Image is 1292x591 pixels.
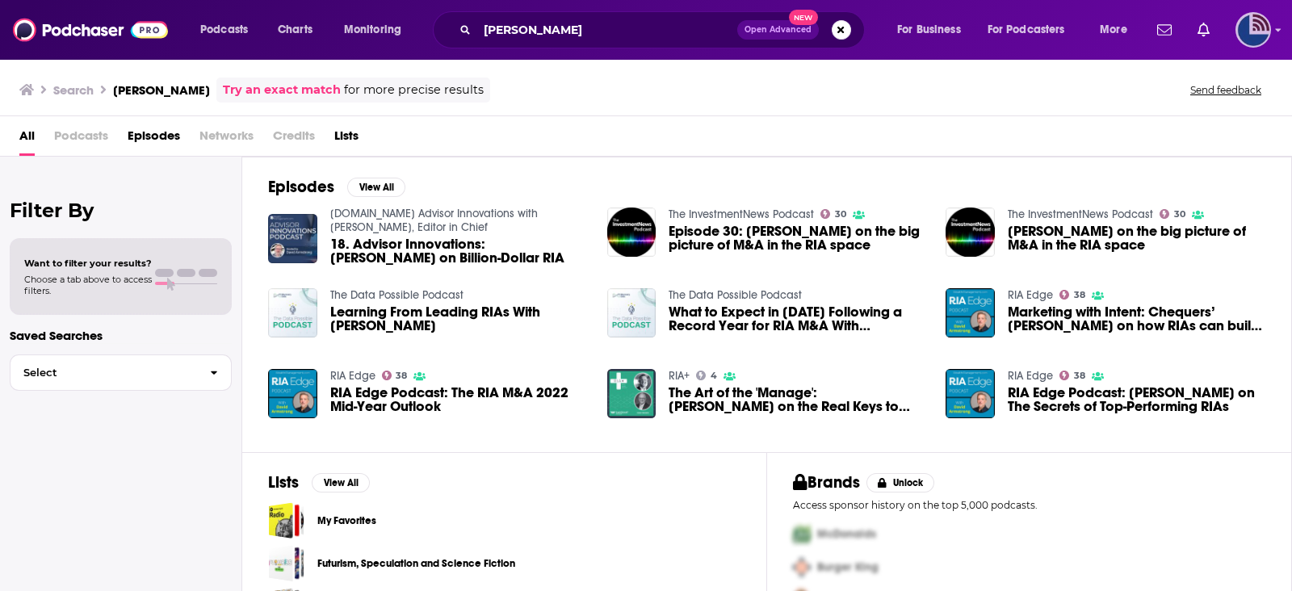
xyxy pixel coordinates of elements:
button: open menu [1089,17,1147,43]
button: Open AdvancedNew [737,20,819,40]
span: Open Advanced [745,26,812,34]
a: 18. Advisor Innovations: Mark Bruno on Billion-Dollar RIA [330,237,588,265]
span: 4 [711,372,717,379]
span: Learning From Leading RIAs With [PERSON_NAME] [330,305,588,333]
a: Mark Bruno on the big picture of M&A in the RIA space [1008,224,1265,252]
button: Show profile menu [1235,12,1271,48]
p: Saved Searches [10,328,232,343]
a: Try an exact match [223,81,341,99]
span: Select [10,367,197,378]
span: New [789,10,818,25]
a: The InvestmentNews Podcast [1008,207,1153,221]
a: The Art of the 'Manage': Mark Tibergien on the Real Keys to Successful RIA M&A [669,386,926,413]
input: Search podcasts, credits, & more... [477,17,737,43]
span: Credits [273,123,315,156]
span: For Podcasters [988,19,1065,41]
a: RIA Edge [1008,369,1053,383]
a: Futurism, Speculation and Science Fiction [268,545,304,581]
a: RIA Edge [330,369,375,383]
span: 38 [396,372,407,379]
img: User Profile [1235,12,1271,48]
span: Podcasts [54,123,108,156]
a: Futurism, Speculation and Science Fiction [317,555,515,572]
a: RIA Edge Podcast: The RIA M&A 2022 Mid-Year Outlook [330,386,588,413]
a: EpisodesView All [268,177,405,197]
img: Marketing with Intent: Chequers’ Megan Gorman on how RIAs can build a brand and voice [946,288,995,337]
a: Show notifications dropdown [1151,16,1178,44]
a: 4 [696,371,717,380]
span: More [1100,19,1127,41]
a: What to Expect in 2021 Following a Record Year for RIA M&A With Mark Bruno [669,305,926,333]
span: Charts [278,19,313,41]
button: open menu [977,17,1089,43]
a: Marketing with Intent: Chequers’ Megan Gorman on how RIAs can build a brand and voice [1008,305,1265,333]
a: 38 [382,371,408,380]
span: 30 [1174,211,1185,218]
img: 18. Advisor Innovations: Mark Bruno on Billion-Dollar RIA [268,214,317,263]
h3: [PERSON_NAME] [113,82,210,98]
p: Access sponsor history on the top 5,000 podcasts. [793,499,1265,511]
a: Lists [334,123,359,156]
a: The Data Possible Podcast [330,288,464,302]
span: Episode 30: [PERSON_NAME] on the big picture of M&A in the RIA space [669,224,926,252]
a: All [19,123,35,156]
button: open menu [333,17,422,43]
span: Logged in as tdunyak [1235,12,1271,48]
a: My Favorites [268,502,304,539]
img: RIA Edge Podcast: The RIA M&A 2022 Mid-Year Outlook [268,369,317,418]
a: 30 [820,209,846,219]
span: 38 [1074,372,1085,379]
a: Show notifications dropdown [1191,16,1216,44]
a: 38 [1059,290,1085,300]
a: 30 [1160,209,1185,219]
button: View All [347,178,405,197]
button: Select [10,354,232,391]
img: RIA Edge Podcast: Lisa Salvi on The Secrets of Top-Performing RIAs [946,369,995,418]
a: 38 [1059,371,1085,380]
button: View All [312,473,370,492]
img: First Pro Logo [787,518,817,551]
span: Want to filter your results? [24,258,152,269]
h3: Search [53,82,94,98]
a: Episode 30: Mark Bruno on the big picture of M&A in the RIA space [669,224,926,252]
span: [PERSON_NAME] on the big picture of M&A in the RIA space [1008,224,1265,252]
span: for more precise results [344,81,484,99]
a: Episodes [128,123,180,156]
span: 18. Advisor Innovations: [PERSON_NAME] on Billion-Dollar RIA [330,237,588,265]
img: Podchaser - Follow, Share and Rate Podcasts [13,15,168,45]
span: Marketing with Intent: Chequers’ [PERSON_NAME] on how RIAs can build a brand and voice [1008,305,1265,333]
a: Mark Bruno on the big picture of M&A in the RIA space [946,207,995,257]
button: open menu [189,17,269,43]
a: Charts [267,17,322,43]
span: Networks [199,123,254,156]
span: Choose a tab above to access filters. [24,274,152,296]
span: Monitoring [344,19,401,41]
img: Episode 30: Mark Bruno on the big picture of M&A in the RIA space [607,207,656,257]
img: Second Pro Logo [787,551,817,584]
a: RIA+ [669,369,690,383]
img: The Art of the 'Manage': Mark Tibergien on the Real Keys to Successful RIA M&A [607,369,656,418]
span: Podcasts [200,19,248,41]
span: 38 [1074,291,1085,299]
h2: Episodes [268,177,334,197]
h2: Filter By [10,199,232,222]
div: Search podcasts, credits, & more... [448,11,880,48]
span: What to Expect in [DATE] Following a Record Year for RIA M&A With [PERSON_NAME] [669,305,926,333]
img: Learning From Leading RIAs With Mark Bruno [268,288,317,337]
a: The Data Possible Podcast [669,288,802,302]
a: My Favorites [317,512,376,530]
span: RIA Edge Podcast: [PERSON_NAME] on The Secrets of Top-Performing RIAs [1008,386,1265,413]
img: What to Expect in 2021 Following a Record Year for RIA M&A With Mark Bruno [607,288,656,337]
